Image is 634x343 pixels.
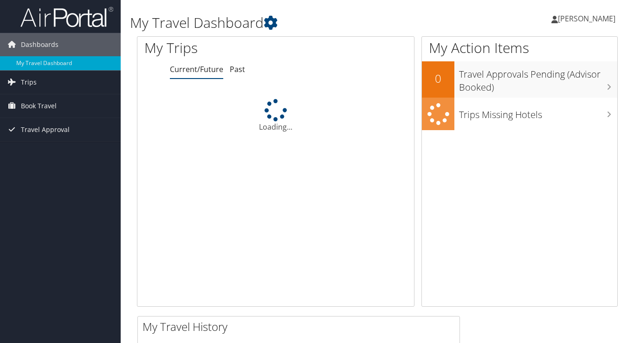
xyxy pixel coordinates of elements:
span: Book Travel [21,94,57,118]
span: [PERSON_NAME] [558,13,615,24]
a: 0Travel Approvals Pending (Advisor Booked) [422,61,617,97]
h1: My Travel Dashboard [130,13,460,33]
span: Trips [21,71,37,94]
div: Loading... [137,99,414,132]
h3: Trips Missing Hotels [459,104,617,121]
a: [PERSON_NAME] [551,5,625,33]
span: Travel Approval [21,118,70,141]
span: Dashboards [21,33,58,56]
a: Current/Future [170,64,223,74]
h3: Travel Approvals Pending (Advisor Booked) [459,63,617,94]
a: Trips Missing Hotels [422,98,617,131]
h1: My Trips [144,38,292,58]
h2: My Travel History [142,319,459,335]
h2: 0 [422,71,454,86]
a: Past [230,64,245,74]
h1: My Action Items [422,38,617,58]
img: airportal-logo.png [20,6,113,28]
